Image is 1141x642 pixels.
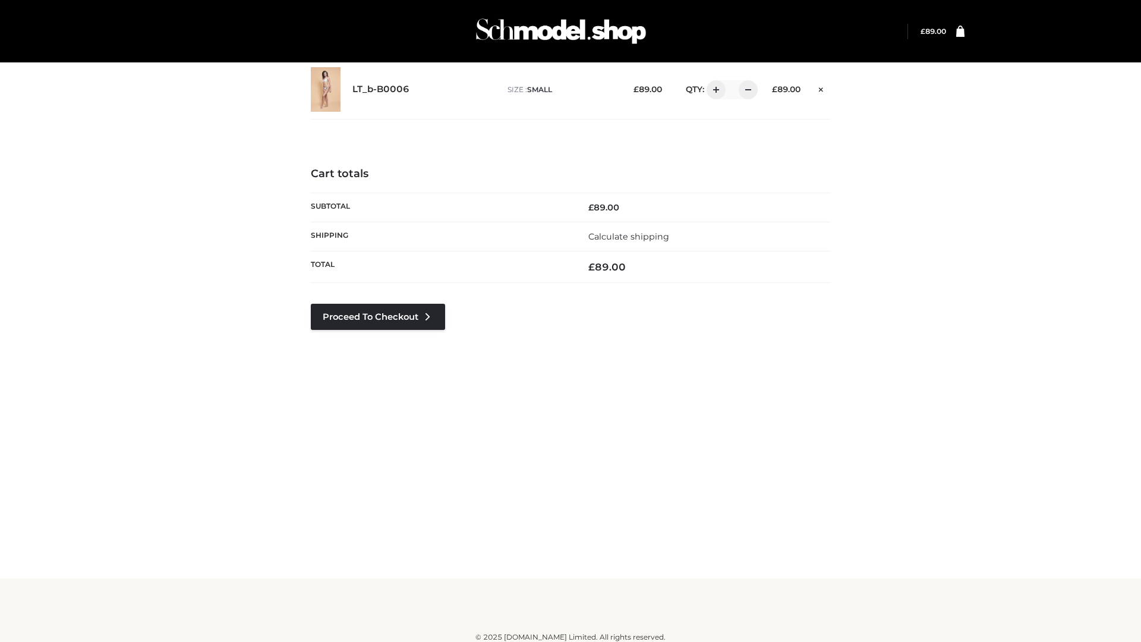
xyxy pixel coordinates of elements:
span: £ [921,27,925,36]
a: £89.00 [921,27,946,36]
span: £ [772,84,777,94]
bdi: 89.00 [633,84,662,94]
a: Calculate shipping [588,231,669,242]
span: £ [588,261,595,273]
bdi: 89.00 [588,261,626,273]
span: SMALL [527,85,552,94]
a: Remove this item [812,80,830,96]
bdi: 89.00 [588,202,619,213]
span: £ [588,202,594,213]
img: Schmodel Admin 964 [472,8,650,55]
th: Subtotal [311,193,570,222]
span: £ [633,84,639,94]
a: Proceed to Checkout [311,304,445,330]
bdi: 89.00 [772,84,800,94]
a: LT_b-B0006 [352,84,409,95]
bdi: 89.00 [921,27,946,36]
th: Total [311,251,570,283]
th: Shipping [311,222,570,251]
p: size : [508,84,615,95]
h4: Cart totals [311,168,830,181]
div: QTY: [674,80,754,99]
